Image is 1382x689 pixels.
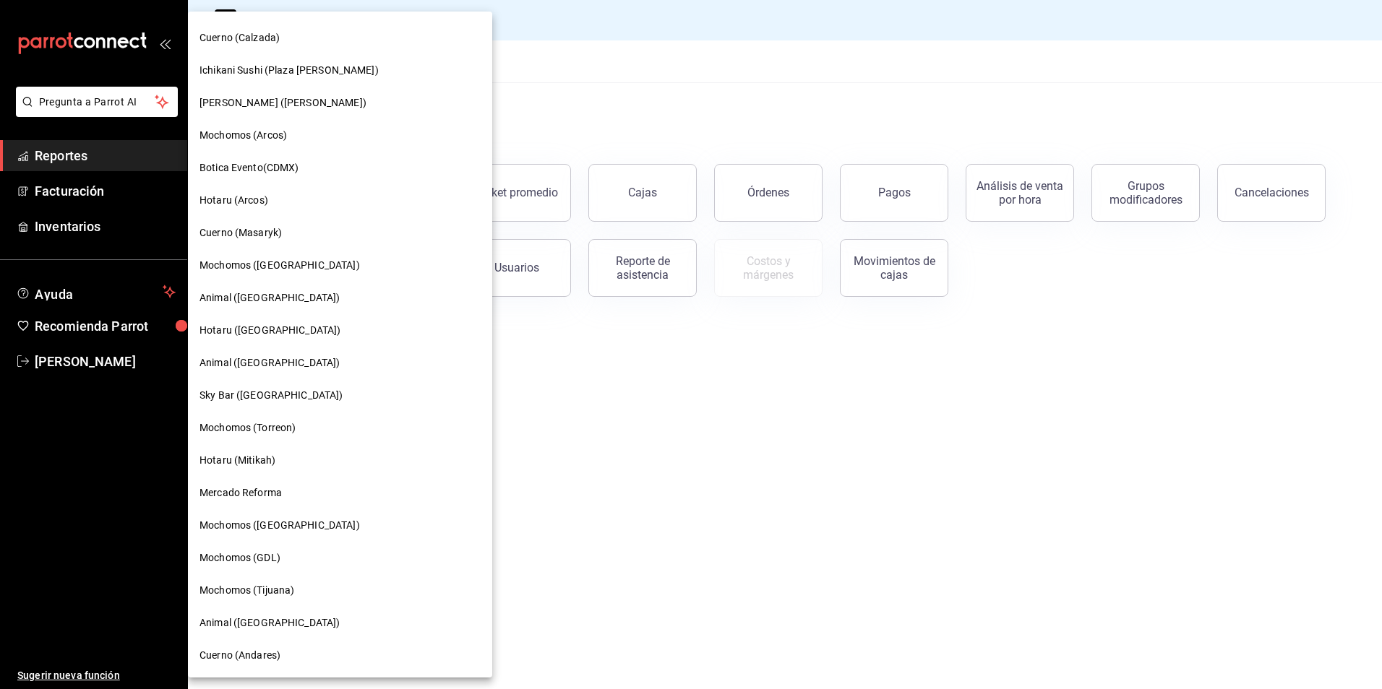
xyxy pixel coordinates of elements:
div: Animal ([GEOGRAPHIC_DATA]) [188,347,492,379]
div: [PERSON_NAME] ([PERSON_NAME]) [188,87,492,119]
span: Mochomos (Arcos) [199,128,287,143]
div: Hotaru (Arcos) [188,184,492,217]
span: Animal ([GEOGRAPHIC_DATA]) [199,355,340,370]
div: Animal ([GEOGRAPHIC_DATA]) [188,282,492,314]
div: Mochomos (GDL) [188,542,492,574]
span: Hotaru (Arcos) [199,193,268,208]
span: Mochomos ([GEOGRAPHIC_DATA]) [199,258,360,273]
span: Animal ([GEOGRAPHIC_DATA]) [199,615,340,630]
div: Mochomos (Torreon) [188,412,492,444]
span: Botica Evento(CDMX) [199,160,299,175]
span: [PERSON_NAME] ([PERSON_NAME]) [199,95,366,110]
span: Mercado Reforma [199,485,282,500]
span: Sky Bar ([GEOGRAPHIC_DATA]) [199,388,343,403]
div: Mochomos (Tijuana) [188,574,492,607]
span: Cuerno (Masaryk) [199,225,282,240]
div: Cuerno (Calzada) [188,22,492,54]
div: Ichikani Sushi (Plaza [PERSON_NAME]) [188,54,492,87]
span: Cuerno (Calzada) [199,30,280,45]
span: Hotaru ([GEOGRAPHIC_DATA]) [199,323,340,338]
span: Ichikani Sushi (Plaza [PERSON_NAME]) [199,63,379,78]
span: Mochomos (Torreon) [199,420,296,435]
div: Mochomos ([GEOGRAPHIC_DATA]) [188,509,492,542]
div: Sky Bar ([GEOGRAPHIC_DATA]) [188,379,492,412]
div: Cuerno (Masaryk) [188,217,492,249]
div: Botica Evento(CDMX) [188,152,492,184]
div: Hotaru (Mitikah) [188,444,492,477]
div: Cuerno (Andares) [188,639,492,672]
span: Hotaru (Mitikah) [199,453,275,468]
div: Mochomos (Arcos) [188,119,492,152]
span: Mochomos (Tijuana) [199,583,294,598]
div: Mercado Reforma [188,477,492,509]
span: Cuerno (Andares) [199,648,280,663]
div: Mochomos ([GEOGRAPHIC_DATA]) [188,249,492,282]
div: Hotaru ([GEOGRAPHIC_DATA]) [188,314,492,347]
span: Mochomos (GDL) [199,550,280,565]
div: Animal ([GEOGRAPHIC_DATA]) [188,607,492,639]
span: Animal ([GEOGRAPHIC_DATA]) [199,290,340,305]
span: Mochomos ([GEOGRAPHIC_DATA]) [199,518,360,533]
